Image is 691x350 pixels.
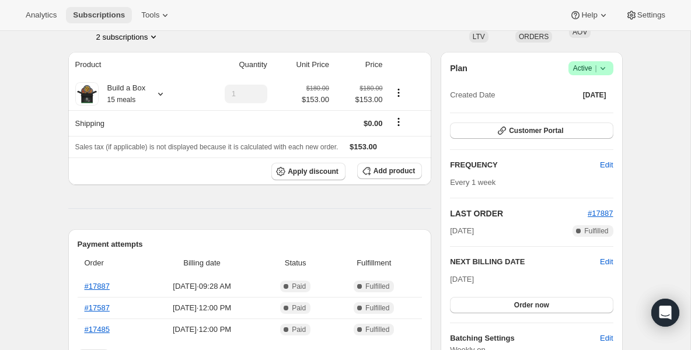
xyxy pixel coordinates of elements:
button: Help [563,7,616,23]
span: | [595,64,596,73]
button: Tools [134,7,178,23]
span: Settings [637,10,665,20]
a: #17485 [85,325,110,334]
span: Fulfilled [365,303,389,313]
button: Shipping actions [389,116,408,128]
button: [DATE] [576,87,613,103]
button: Edit [593,329,620,348]
span: AOV [573,28,587,36]
small: 15 meals [107,96,136,104]
h2: Payment attempts [78,239,423,250]
img: product img [75,82,99,106]
span: [DATE] [450,275,474,283]
span: Edit [600,159,613,171]
span: [DATE] · 12:00 PM [146,302,258,314]
button: Customer Portal [450,123,613,139]
span: Order now [514,300,549,310]
span: Customer Portal [509,126,563,135]
span: [DATE] [583,90,606,100]
span: Sales tax (if applicable) is not displayed because it is calculated with each new order. [75,143,338,151]
span: [DATE] · 09:28 AM [146,281,258,292]
h2: FREQUENCY [450,159,600,171]
span: Paid [292,303,306,313]
span: Fulfilled [365,282,389,291]
h2: LAST ORDER [450,208,588,219]
button: Analytics [19,7,64,23]
th: Order [78,250,143,276]
span: Fulfilled [365,325,389,334]
span: Paid [292,282,306,291]
small: $180.00 [360,85,382,92]
button: Edit [600,256,613,268]
span: LTV [473,33,485,41]
a: #17887 [588,209,613,218]
span: Subscriptions [73,10,125,20]
button: Apply discount [271,163,345,180]
th: Unit Price [271,52,333,78]
span: Fulfilled [584,226,608,236]
button: Subscriptions [66,7,132,23]
button: Product actions [389,86,408,99]
th: Quantity [194,52,271,78]
span: Fulfillment [333,257,415,269]
span: Tools [141,10,159,20]
span: [DATE] · 12:00 PM [146,324,258,335]
a: #17887 [85,282,110,290]
button: Order now [450,297,613,313]
a: #17587 [85,303,110,312]
th: Price [333,52,386,78]
span: Add product [374,166,415,176]
span: Edit [600,332,613,344]
small: $180.00 [306,85,329,92]
h2: Plan [450,62,467,74]
button: #17887 [588,208,613,219]
span: Status [265,257,326,269]
button: Product actions [96,31,160,43]
button: Add product [357,163,422,179]
div: Open Intercom Messenger [651,299,679,327]
button: Settings [619,7,672,23]
th: Shipping [68,110,194,136]
span: Active [573,62,609,74]
button: Edit [593,156,620,174]
span: [DATE] [450,225,474,237]
h6: Batching Settings [450,332,600,344]
span: Billing date [146,257,258,269]
span: Help [581,10,597,20]
h2: NEXT BILLING DATE [450,256,600,268]
th: Product [68,52,194,78]
span: $0.00 [364,119,383,128]
span: Created Date [450,89,495,101]
span: $153.00 [302,94,329,106]
span: Every 1 week [450,178,495,187]
span: $153.00 [336,94,383,106]
span: Analytics [26,10,57,20]
span: ORDERS [519,33,549,41]
span: Paid [292,325,306,334]
div: Build a Box [99,82,146,106]
span: $153.00 [350,142,377,151]
span: Apply discount [288,167,338,176]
